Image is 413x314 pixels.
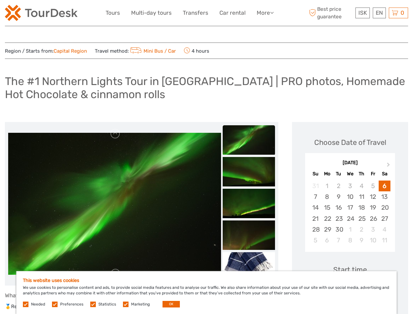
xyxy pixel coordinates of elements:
[5,5,77,21] img: 120-15d4194f-c635-41b9-a512-a3cb382bfb57_logo_small.png
[5,303,278,311] p: 🥇Reykjavik Out Luxury is the highest rated Northern Lights operator in [GEOGRAPHIC_DATA] 🥇
[223,157,275,186] img: e284cebed4dd43bf83c697ac0344e43a_slider_thumbnail.jpeg
[223,125,275,155] img: a41c380067bd46cd96581fd2adab870d_slider_thumbnail.jpeg
[321,235,333,246] div: Choose Monday, October 6th, 2025
[95,46,176,55] span: Travel method:
[344,213,356,224] div: Choose Wednesday, September 24th, 2025
[106,8,120,18] a: Tours
[23,278,390,283] h5: This website uses cookies
[54,48,87,54] a: Capital Region
[183,8,208,18] a: Transfers
[367,202,379,213] div: Choose Friday, September 19th, 2025
[310,202,321,213] div: Choose Sunday, September 14th, 2025
[257,8,274,18] a: More
[307,181,393,246] div: month 2025-09
[310,213,321,224] div: Choose Sunday, September 21st, 2025
[356,191,367,202] div: Choose Thursday, September 11th, 2025
[367,235,379,246] div: Choose Friday, October 10th, 2025
[379,224,390,235] div: Choose Saturday, October 4th, 2025
[356,224,367,235] div: Choose Thursday, October 2nd, 2025
[305,160,395,166] div: [DATE]
[75,10,83,18] button: Open LiveChat chat widget
[310,169,321,178] div: Su
[5,75,408,101] h1: The #1 Northern Lights Tour in [GEOGRAPHIC_DATA] | PRO photos, Homemade Hot Chocolate & cinnamon ...
[163,301,180,307] button: OK
[356,169,367,178] div: Th
[307,6,354,20] span: Best price guarantee
[333,191,344,202] div: Choose Tuesday, September 9th, 2025
[344,202,356,213] div: Choose Wednesday, September 17th, 2025
[129,48,176,54] a: Mini Bus / Car
[223,189,275,218] img: 2bc3060e496d46f6a8f739fd707f0c6d_slider_thumbnail.jpeg
[367,191,379,202] div: Choose Friday, September 12th, 2025
[314,137,386,148] div: Choose Date of Travel
[321,191,333,202] div: Choose Monday, September 8th, 2025
[356,235,367,246] div: Choose Thursday, October 9th, 2025
[379,202,390,213] div: Choose Saturday, September 20th, 2025
[333,265,367,275] div: Start time
[333,181,344,191] div: Not available Tuesday, September 2nd, 2025
[379,191,390,202] div: Choose Saturday, September 13th, 2025
[5,292,278,299] h4: What to expect on this tour
[367,224,379,235] div: Choose Friday, October 3rd, 2025
[131,8,172,18] a: Multi-day tours
[321,169,333,178] div: Mo
[9,11,74,17] p: We're away right now. Please check back later!
[344,169,356,178] div: We
[344,235,356,246] div: Choose Wednesday, October 8th, 2025
[333,224,344,235] div: Choose Tuesday, September 30th, 2025
[333,235,344,246] div: Choose Tuesday, October 7th, 2025
[367,213,379,224] div: Choose Friday, September 26th, 2025
[321,224,333,235] div: Choose Monday, September 29th, 2025
[321,213,333,224] div: Choose Monday, September 22nd, 2025
[131,302,150,307] label: Marketing
[344,181,356,191] div: Not available Wednesday, September 3rd, 2025
[223,252,275,282] img: e3526112160c4c60b37ccb7efd986866_slider_thumbnail.jpeg
[379,235,390,246] div: Choose Saturday, October 11th, 2025
[384,161,394,172] button: Next Month
[223,220,275,250] img: 58615b8703004d96b88c751e04c46b4b_slider_thumbnail.jpeg
[344,191,356,202] div: Choose Wednesday, September 10th, 2025
[356,181,367,191] div: Not available Thursday, September 4th, 2025
[184,46,209,55] span: 4 hours
[356,202,367,213] div: Choose Thursday, September 18th, 2025
[356,213,367,224] div: Choose Thursday, September 25th, 2025
[5,48,87,55] span: Region / Starts from:
[379,169,390,178] div: Sa
[310,191,321,202] div: Choose Sunday, September 7th, 2025
[8,133,221,275] img: a41c380067bd46cd96581fd2adab870d_main_slider.jpeg
[16,271,397,314] div: We use cookies to personalise content and ads, to provide social media features and to analyse ou...
[310,224,321,235] div: Choose Sunday, September 28th, 2025
[379,181,390,191] div: Choose Saturday, September 6th, 2025
[60,302,83,307] label: Preferences
[321,202,333,213] div: Choose Monday, September 15th, 2025
[333,169,344,178] div: Tu
[379,213,390,224] div: Choose Saturday, September 27th, 2025
[358,9,367,16] span: ISK
[344,224,356,235] div: Choose Wednesday, October 1st, 2025
[333,213,344,224] div: Choose Tuesday, September 23rd, 2025
[321,181,333,191] div: Not available Monday, September 1st, 2025
[310,181,321,191] div: Not available Sunday, August 31st, 2025
[310,235,321,246] div: Choose Sunday, October 5th, 2025
[373,8,386,18] div: EN
[333,202,344,213] div: Choose Tuesday, September 16th, 2025
[31,302,45,307] label: Needed
[400,9,405,16] span: 0
[367,181,379,191] div: Not available Friday, September 5th, 2025
[219,8,246,18] a: Car rental
[98,302,116,307] label: Statistics
[367,169,379,178] div: Fr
